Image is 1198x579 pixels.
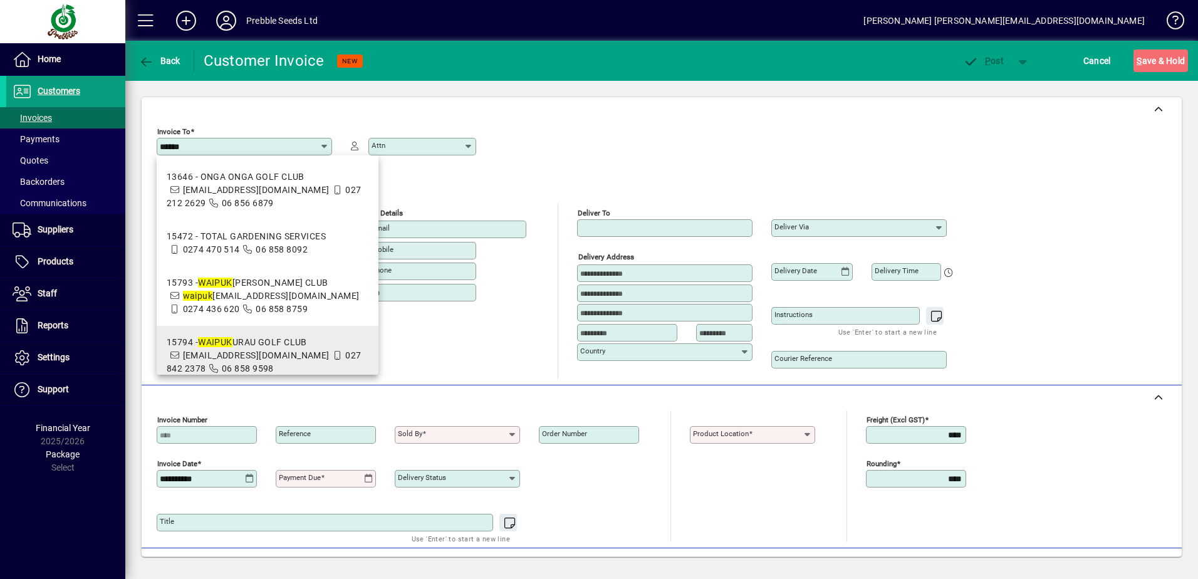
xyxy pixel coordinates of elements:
[13,113,52,123] span: Invoices
[957,50,1010,72] button: Post
[183,244,240,254] span: 0274 470 514
[166,9,206,32] button: Add
[167,276,368,289] div: 15793 - [PERSON_NAME] CLUB
[13,198,86,208] span: Communications
[6,246,125,278] a: Products
[160,517,174,526] mat-label: Title
[412,531,510,546] mat-hint: Use 'Enter' to start a new line
[157,127,190,136] mat-label: Invoice To
[867,459,897,468] mat-label: Rounding
[38,288,57,298] span: Staff
[13,155,48,165] span: Quotes
[1083,51,1111,71] span: Cancel
[135,50,184,72] button: Back
[206,9,246,32] button: Profile
[1080,50,1114,72] button: Cancel
[36,423,90,433] span: Financial Year
[6,342,125,373] a: Settings
[985,56,991,66] span: P
[963,56,1004,66] span: ost
[6,150,125,171] a: Quotes
[372,141,385,150] mat-label: Attn
[46,449,80,459] span: Package
[183,350,330,360] span: [EMAIL_ADDRESS][DOMAIN_NAME]
[279,429,311,438] mat-label: Reference
[256,304,308,314] span: 06 858 8759
[6,107,125,128] a: Invoices
[222,198,274,208] span: 06 856 6879
[1137,56,1142,66] span: S
[256,244,308,254] span: 06 858 8092
[183,185,330,195] span: [EMAIL_ADDRESS][DOMAIN_NAME]
[38,256,73,266] span: Products
[183,304,240,314] span: 0274 436 620
[13,177,65,187] span: Backorders
[204,51,325,71] div: Customer Invoice
[38,352,70,362] span: Settings
[38,384,69,394] span: Support
[6,374,125,405] a: Support
[38,224,73,234] span: Suppliers
[13,134,60,144] span: Payments
[279,473,321,482] mat-label: Payment due
[1133,50,1188,72] button: Save & Hold
[38,54,61,64] span: Home
[183,291,360,301] span: [EMAIL_ADDRESS][DOMAIN_NAME]
[372,245,393,254] mat-label: Mobile
[1096,556,1147,576] span: Product
[138,56,180,66] span: Back
[6,310,125,342] a: Reports
[222,363,274,373] span: 06 858 9598
[157,266,378,326] mat-option: 15793 - WAIPUKURAU BOWLING CLUB
[774,310,813,319] mat-label: Instructions
[398,473,446,482] mat-label: Delivery status
[863,11,1145,31] div: [PERSON_NAME] [PERSON_NAME][EMAIL_ADDRESS][DOMAIN_NAME]
[157,459,197,468] mat-label: Invoice date
[157,160,378,220] mat-option: 13646 - ONGA ONGA GOLF CLUB
[157,326,378,385] mat-option: 15794 - WAIPUKURAU GOLF CLUB
[167,170,368,184] div: 13646 - ONGA ONGA GOLF CLUB
[183,291,213,301] em: waipuk
[372,266,392,274] mat-label: Phone
[6,44,125,75] a: Home
[875,266,919,275] mat-label: Delivery time
[774,222,809,231] mat-label: Deliver via
[578,209,610,217] mat-label: Deliver To
[246,11,318,31] div: Prebble Seeds Ltd
[6,192,125,214] a: Communications
[38,320,68,330] span: Reports
[1157,3,1182,43] a: Knowledge Base
[167,336,368,349] div: 15794 - URAU GOLF CLUB
[542,429,587,438] mat-label: Order number
[1090,555,1154,577] button: Product
[157,220,378,266] mat-option: 15472 - TOTAL GARDENING SERVICES
[6,171,125,192] a: Backorders
[125,50,194,72] app-page-header-button: Back
[774,266,817,275] mat-label: Delivery date
[198,278,232,288] em: WAIPUK
[157,415,207,424] mat-label: Invoice number
[6,128,125,150] a: Payments
[580,347,605,355] mat-label: Country
[167,230,326,243] div: 15472 - TOTAL GARDENING SERVICES
[372,224,390,232] mat-label: Email
[838,325,937,339] mat-hint: Use 'Enter' to start a new line
[693,429,749,438] mat-label: Product location
[6,214,125,246] a: Suppliers
[1137,51,1185,71] span: ave & Hold
[774,354,832,363] mat-label: Courier Reference
[6,278,125,310] a: Staff
[398,429,422,438] mat-label: Sold by
[867,415,925,424] mat-label: Freight (excl GST)
[198,337,232,347] em: WAIPUK
[342,57,358,65] span: NEW
[38,86,80,96] span: Customers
